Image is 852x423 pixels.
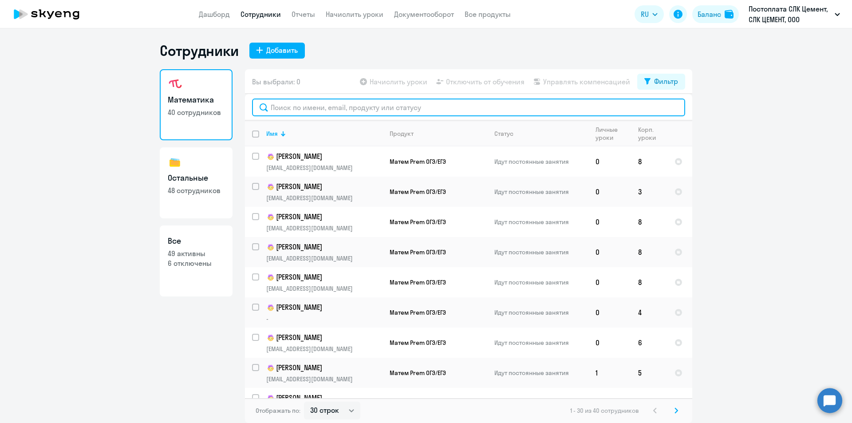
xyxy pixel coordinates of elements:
[266,224,382,232] p: [EMAIL_ADDRESS][DOMAIN_NAME]
[266,393,382,403] p: [PERSON_NAME]
[266,364,275,372] img: child
[160,147,233,218] a: Остальные48 сотрудников
[390,278,446,286] span: Матем Prem ОГЭ/ЕГЭ
[266,363,382,383] a: child[PERSON_NAME][EMAIL_ADDRESS][DOMAIN_NAME]
[631,237,667,267] td: 8
[494,130,513,138] div: Статус
[266,302,382,313] p: [PERSON_NAME]
[241,10,281,19] a: Сотрудники
[292,10,315,19] a: Отчеты
[266,242,382,262] a: child[PERSON_NAME][EMAIL_ADDRESS][DOMAIN_NAME]
[494,130,588,138] div: Статус
[266,243,275,252] img: child
[596,126,631,142] div: Личные уроки
[638,126,659,142] div: Корп. уроки
[256,407,300,415] span: Отображать по:
[168,77,182,91] img: math
[168,186,225,195] p: 48 сотрудников
[631,328,667,358] td: 6
[494,188,588,196] p: Идут постоянные занятия
[631,177,667,207] td: 3
[266,302,382,323] a: child[PERSON_NAME]-
[596,126,623,142] div: Личные уроки
[394,10,454,19] a: Документооборот
[266,272,382,283] p: [PERSON_NAME]
[744,4,844,25] button: Постоплата СЛК Цемент, СЛК ЦЕМЕНТ, ООО
[160,225,233,296] a: Все49 активны6 отключены
[266,151,382,172] a: child[PERSON_NAME][EMAIL_ADDRESS][DOMAIN_NAME]
[588,207,631,237] td: 0
[588,177,631,207] td: 0
[725,10,734,19] img: balance
[390,308,446,316] span: Матем Prem ОГЭ/ЕГЭ
[588,237,631,267] td: 0
[266,212,382,232] a: child[PERSON_NAME][EMAIL_ADDRESS][DOMAIN_NAME]
[168,155,182,170] img: others
[249,43,305,59] button: Добавить
[390,130,487,138] div: Продукт
[266,272,382,293] a: child[PERSON_NAME][EMAIL_ADDRESS][DOMAIN_NAME]
[252,76,300,87] span: Вы выбрали: 0
[631,297,667,328] td: 4
[266,182,275,191] img: child
[390,188,446,196] span: Матем Prem ОГЭ/ЕГЭ
[266,182,382,192] p: [PERSON_NAME]
[266,242,382,253] p: [PERSON_NAME]
[266,151,382,162] p: [PERSON_NAME]
[588,388,631,418] td: 0
[160,42,239,59] h1: Сотрудники
[494,278,588,286] p: Идут постоянные занятия
[168,258,225,268] p: 6 отключены
[390,339,446,347] span: Матем Prem ОГЭ/ЕГЭ
[168,172,225,184] h3: Остальные
[266,363,382,373] p: [PERSON_NAME]
[252,99,685,116] input: Поиск по имени, email, продукту или статусу
[631,207,667,237] td: 8
[266,375,382,383] p: [EMAIL_ADDRESS][DOMAIN_NAME]
[266,130,278,138] div: Имя
[168,249,225,258] p: 49 активны
[494,158,588,166] p: Идут постоянные занятия
[631,267,667,297] td: 8
[494,339,588,347] p: Идут постоянные занятия
[266,213,275,221] img: child
[266,130,382,138] div: Имя
[638,126,667,142] div: Корп. уроки
[160,69,233,140] a: Математика40 сотрудников
[266,332,382,343] p: [PERSON_NAME]
[266,45,298,55] div: Добавить
[635,5,664,23] button: RU
[390,158,446,166] span: Матем Prem ОГЭ/ЕГЭ
[390,248,446,256] span: Матем Prem ОГЭ/ЕГЭ
[390,369,446,377] span: Матем Prem ОГЭ/ЕГЭ
[266,182,382,202] a: child[PERSON_NAME][EMAIL_ADDRESS][DOMAIN_NAME]
[390,130,414,138] div: Продукт
[692,5,739,23] button: Балансbalance
[494,308,588,316] p: Идут постоянные занятия
[266,164,382,172] p: [EMAIL_ADDRESS][DOMAIN_NAME]
[266,285,382,293] p: [EMAIL_ADDRESS][DOMAIN_NAME]
[266,394,275,403] img: child
[266,254,382,262] p: [EMAIL_ADDRESS][DOMAIN_NAME]
[266,332,382,353] a: child[PERSON_NAME][EMAIL_ADDRESS][DOMAIN_NAME]
[266,212,382,222] p: [PERSON_NAME]
[266,303,275,312] img: child
[266,273,275,282] img: child
[326,10,383,19] a: Начислить уроки
[631,146,667,177] td: 8
[199,10,230,19] a: Дашборд
[570,407,639,415] span: 1 - 30 из 40 сотрудников
[637,74,685,90] button: Фильтр
[631,388,667,418] td: 6
[588,358,631,388] td: 1
[266,315,382,323] p: -
[168,235,225,247] h3: Все
[588,146,631,177] td: 0
[266,194,382,202] p: [EMAIL_ADDRESS][DOMAIN_NAME]
[390,218,446,226] span: Матем Prem ОГЭ/ЕГЭ
[588,328,631,358] td: 0
[266,345,382,353] p: [EMAIL_ADDRESS][DOMAIN_NAME]
[168,94,225,106] h3: Математика
[641,9,649,20] span: RU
